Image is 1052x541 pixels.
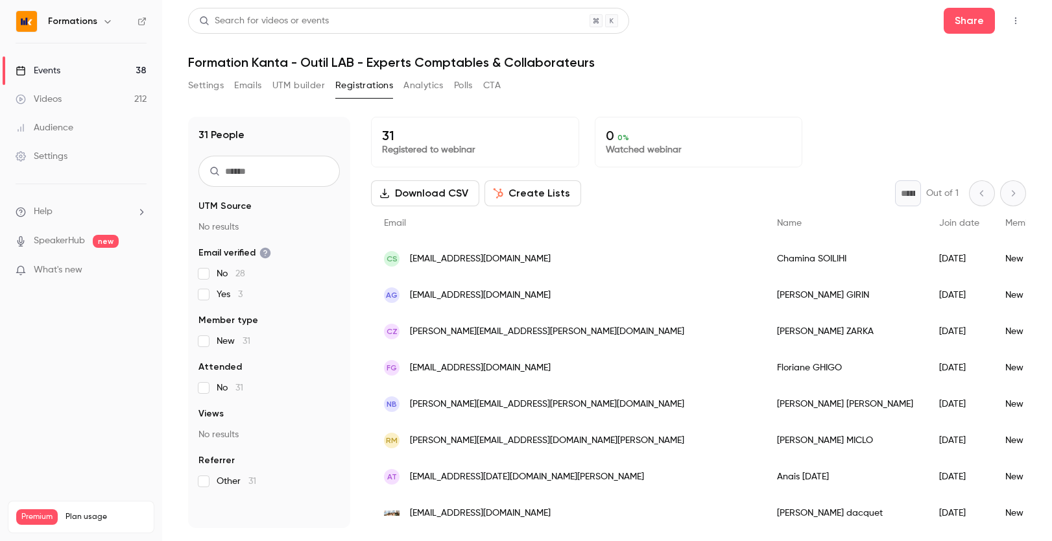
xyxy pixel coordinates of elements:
span: CS [387,253,398,265]
span: No [217,381,243,394]
button: Emails [234,75,261,96]
span: Join date [939,219,979,228]
li: help-dropdown-opener [16,205,147,219]
button: Registrations [335,75,393,96]
h6: Formations [48,15,97,28]
span: Attended [198,361,242,374]
span: Yes [217,288,243,301]
div: [PERSON_NAME] GIRIN [764,277,926,313]
span: New [217,335,250,348]
span: Other [217,475,256,488]
span: CZ [387,326,398,337]
h1: Formation Kanta - Outil LAB - Experts Comptables & Collaborateurs [188,54,1026,70]
span: Name [777,219,802,228]
span: Email [384,219,406,228]
div: [PERSON_NAME] [PERSON_NAME] [764,386,926,422]
button: UTM builder [272,75,325,96]
p: No results [198,221,340,234]
span: Email verified [198,246,271,259]
div: [DATE] [926,495,992,531]
p: No results [198,428,340,441]
button: Share [944,8,995,34]
p: Registered to webinar [382,143,568,156]
button: Settings [188,75,224,96]
img: sefreco.fr [384,511,400,516]
span: 31 [248,477,256,486]
span: 3 [238,290,243,299]
button: CTA [483,75,501,96]
span: NB [387,398,397,410]
div: [DATE] [926,386,992,422]
div: Anais [DATE] [764,459,926,495]
span: Views [198,407,224,420]
span: Plan usage [66,512,146,522]
span: new [93,235,119,248]
span: [EMAIL_ADDRESS][DOMAIN_NAME] [410,252,551,266]
div: [DATE] [926,459,992,495]
span: [PERSON_NAME][EMAIL_ADDRESS][PERSON_NAME][DOMAIN_NAME] [410,325,684,339]
button: Analytics [403,75,444,96]
span: [PERSON_NAME][EMAIL_ADDRESS][PERSON_NAME][DOMAIN_NAME] [410,398,684,411]
span: RM [386,435,398,446]
span: AT [387,471,397,483]
span: [PERSON_NAME][EMAIL_ADDRESS][DOMAIN_NAME][PERSON_NAME] [410,434,684,448]
button: Download CSV [371,180,479,206]
span: 31 [235,383,243,392]
span: 28 [235,269,245,278]
button: Create Lists [484,180,581,206]
span: AG [386,289,398,301]
span: 0 % [617,133,629,142]
span: 31 [243,337,250,346]
span: What's new [34,263,82,277]
a: SpeakerHub [34,234,85,248]
img: Formations [16,11,37,32]
div: [DATE] [926,277,992,313]
div: [PERSON_NAME] MICLO [764,422,926,459]
div: Events [16,64,60,77]
div: [DATE] [926,422,992,459]
div: [PERSON_NAME] dacquet [764,495,926,531]
iframe: Noticeable Trigger [131,265,147,276]
span: Premium [16,509,58,525]
div: Videos [16,93,62,106]
div: [DATE] [926,350,992,386]
div: [DATE] [926,241,992,277]
span: FG [387,362,397,374]
span: Referrer [198,454,235,467]
p: Out of 1 [926,187,959,200]
span: [EMAIL_ADDRESS][DOMAIN_NAME] [410,361,551,375]
span: [EMAIL_ADDRESS][DATE][DOMAIN_NAME][PERSON_NAME] [410,470,644,484]
span: No [217,267,245,280]
p: 31 [382,128,568,143]
div: Search for videos or events [199,14,329,28]
div: [DATE] [926,313,992,350]
div: [PERSON_NAME] ZARKA [764,313,926,350]
div: Audience [16,121,73,134]
div: Floriane GHIGO [764,350,926,386]
p: 0 [606,128,792,143]
span: [EMAIL_ADDRESS][DOMAIN_NAME] [410,289,551,302]
span: [EMAIL_ADDRESS][DOMAIN_NAME] [410,507,551,520]
div: Settings [16,150,67,163]
div: Chamina SOILIHI [764,241,926,277]
h1: 31 People [198,127,245,143]
span: UTM Source [198,200,252,213]
span: Help [34,205,53,219]
p: Watched webinar [606,143,792,156]
span: Member type [198,314,258,327]
section: facet-groups [198,200,340,488]
button: Polls [454,75,473,96]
